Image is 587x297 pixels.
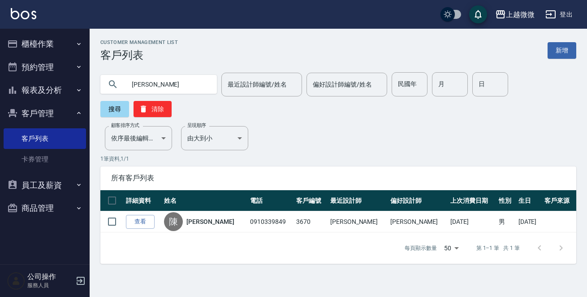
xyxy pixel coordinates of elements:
[11,8,36,19] img: Logo
[27,272,73,281] h5: 公司操作
[405,244,437,252] p: 每頁顯示數量
[448,190,496,211] th: 上次消費日期
[100,39,178,45] h2: Customer Management List
[248,190,294,211] th: 電話
[4,149,86,170] a: 卡券管理
[4,128,86,149] a: 客戶列表
[469,5,487,23] button: save
[100,155,576,163] p: 1 筆資料, 1 / 1
[181,126,248,150] div: 由大到小
[542,6,576,23] button: 登出
[542,190,576,211] th: 客戶來源
[448,211,496,232] td: [DATE]
[328,190,388,211] th: 最近設計師
[496,190,516,211] th: 性別
[294,211,328,232] td: 3670
[328,211,388,232] td: [PERSON_NAME]
[187,122,206,129] label: 呈現順序
[100,101,129,117] button: 搜尋
[126,215,155,229] a: 查看
[164,212,183,231] div: 陳
[124,190,162,211] th: 詳細資料
[440,236,462,260] div: 50
[4,56,86,79] button: 預約管理
[496,211,516,232] td: 男
[4,197,86,220] button: 商品管理
[548,42,576,59] a: 新增
[134,101,172,117] button: 清除
[476,244,520,252] p: 第 1–1 筆 共 1 筆
[492,5,538,24] button: 上越微微
[248,211,294,232] td: 0910339849
[4,79,86,102] button: 報表及分析
[516,190,542,211] th: 生日
[186,217,234,226] a: [PERSON_NAME]
[294,190,328,211] th: 客戶編號
[162,190,248,211] th: 姓名
[4,32,86,56] button: 櫃檯作業
[506,9,535,20] div: 上越微微
[125,72,210,96] input: 搜尋關鍵字
[111,122,139,129] label: 顧客排序方式
[4,174,86,197] button: 員工及薪資
[388,211,448,232] td: [PERSON_NAME]
[4,102,86,125] button: 客戶管理
[388,190,448,211] th: 偏好設計師
[516,211,542,232] td: [DATE]
[111,174,565,183] span: 所有客戶列表
[27,281,73,289] p: 服務人員
[7,272,25,290] img: Person
[105,126,172,150] div: 依序最後編輯時間
[100,49,178,61] h3: 客戶列表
